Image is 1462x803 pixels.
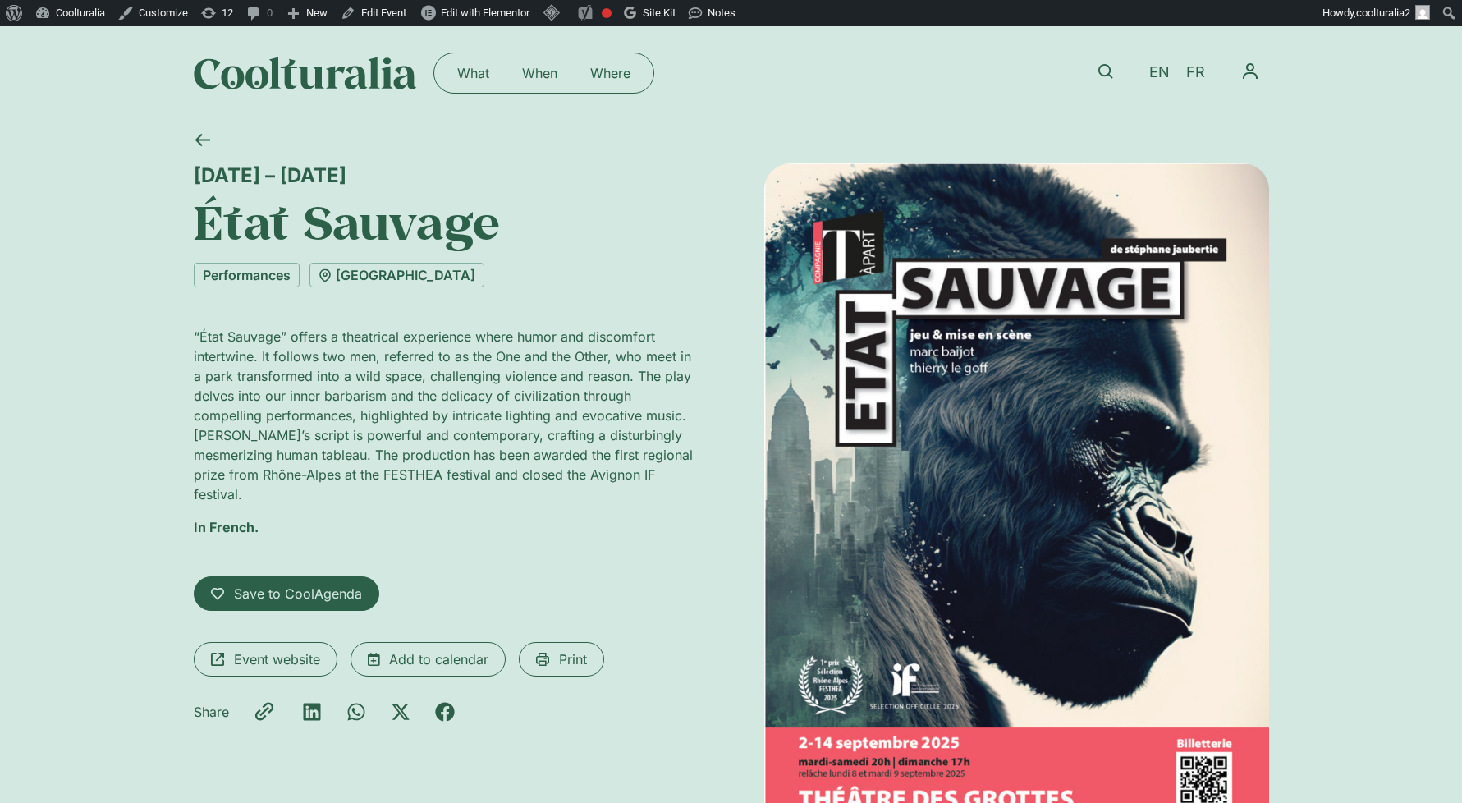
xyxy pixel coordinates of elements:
[1141,61,1178,85] a: EN
[194,702,229,722] p: Share
[351,642,506,677] a: Add to calendar
[1231,53,1269,90] nav: Menu
[234,584,362,603] span: Save to CoolAgenda
[1178,61,1213,85] a: FR
[302,702,322,722] div: Share on linkedin
[643,7,676,19] span: Site Kit
[435,702,455,722] div: Share on facebook
[441,60,506,86] a: What
[194,327,699,504] p: “État Sauvage” offers a theatrical experience where humor and discomfort intertwine. It follows t...
[234,649,320,669] span: Event website
[309,263,484,287] a: [GEOGRAPHIC_DATA]
[1231,53,1269,90] button: Menu Toggle
[1356,7,1410,19] span: coolturalia2
[194,642,337,677] a: Event website
[602,8,612,18] div: Focus keyphrase not set
[441,60,647,86] nav: Menu
[519,642,604,677] a: Print
[194,263,300,287] a: Performances
[1149,64,1170,81] span: EN
[506,60,574,86] a: When
[391,702,410,722] div: Share on x-twitter
[574,60,647,86] a: Where
[194,194,699,250] h1: État Sauvage
[1186,64,1205,81] span: FR
[346,702,366,722] div: Share on whatsapp
[194,576,379,611] a: Save to CoolAgenda
[559,649,587,669] span: Print
[389,649,488,669] span: Add to calendar
[194,163,699,187] div: [DATE] – [DATE]
[441,7,529,19] span: Edit with Elementor
[194,519,259,535] strong: In French.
